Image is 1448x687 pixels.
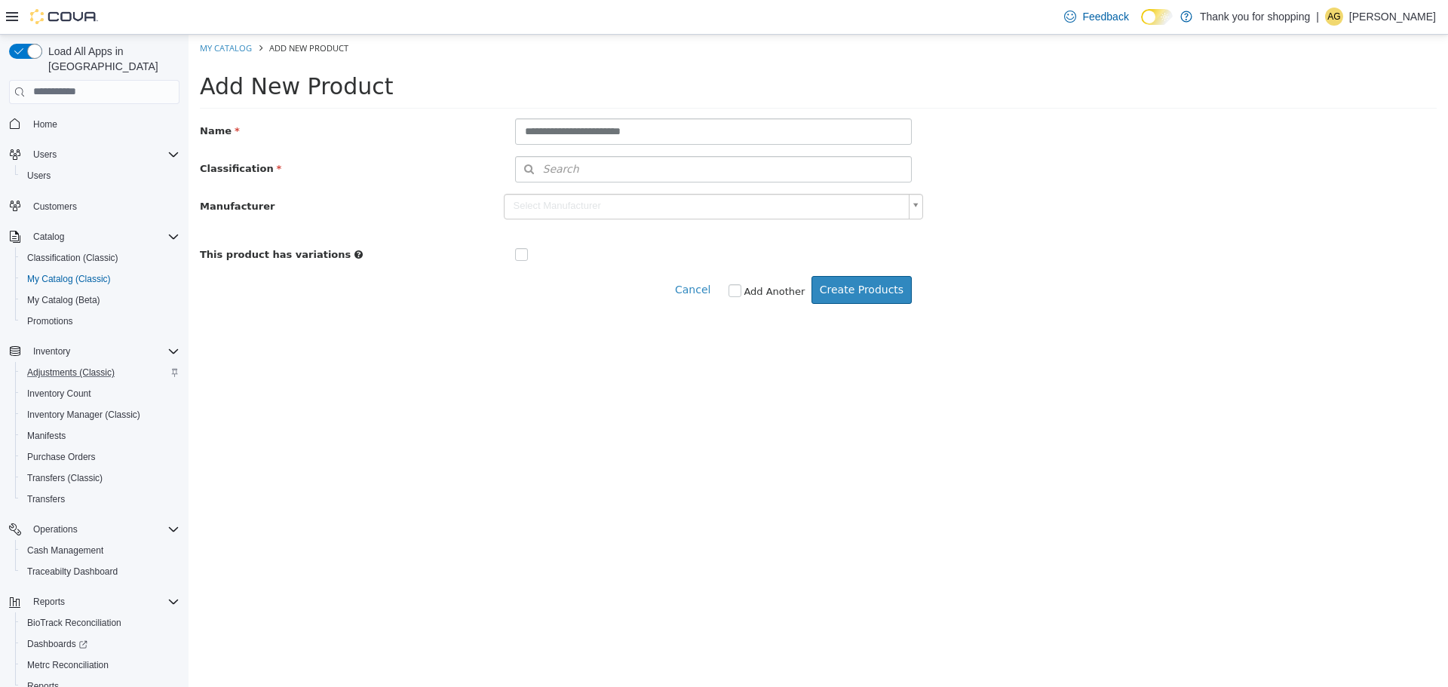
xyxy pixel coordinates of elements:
span: Feedback [1082,9,1128,24]
button: Adjustments (Classic) [15,362,186,383]
a: Transfers [21,490,71,508]
span: Metrc Reconciliation [21,656,179,674]
button: Inventory Manager (Classic) [15,404,186,425]
a: Metrc Reconciliation [21,656,115,674]
p: Thank you for shopping [1200,8,1310,26]
button: My Catalog (Beta) [15,290,186,311]
span: Name [11,90,51,102]
span: Transfers (Classic) [21,469,179,487]
span: My Catalog (Beta) [27,294,100,306]
button: Search [327,121,724,148]
a: Purchase Orders [21,448,102,466]
a: Select Manufacturer [315,159,735,185]
a: BioTrack Reconciliation [21,614,127,632]
span: Users [27,146,179,164]
span: My Catalog (Classic) [21,270,179,288]
a: Promotions [21,312,79,330]
span: Users [33,149,57,161]
span: Reports [27,593,179,611]
span: Reports [33,596,65,608]
span: Promotions [27,315,73,327]
span: Inventory Count [21,385,179,403]
span: Inventory Manager (Classic) [21,406,179,424]
button: Metrc Reconciliation [15,655,186,676]
button: Operations [27,520,84,538]
button: Cash Management [15,540,186,561]
input: Dark Mode [1141,9,1173,25]
div: Alejandro Gomez [1325,8,1343,26]
span: Transfers [21,490,179,508]
span: Transfers (Classic) [27,472,103,484]
button: Reports [3,591,186,612]
img: Cova [30,9,98,24]
button: Purchase Orders [15,446,186,468]
button: Users [15,165,186,186]
span: BioTrack Reconciliation [21,614,179,632]
span: Dark Mode [1141,25,1142,26]
a: Home [27,115,63,133]
span: Search [327,127,391,143]
span: Home [33,118,57,130]
a: Dashboards [15,633,186,655]
button: Transfers [15,489,186,510]
span: Adjustments (Classic) [21,363,179,382]
button: Manifests [15,425,186,446]
p: | [1316,8,1319,26]
span: Traceabilty Dashboard [21,563,179,581]
button: Cancel [486,241,530,269]
button: Users [3,144,186,165]
span: Purchase Orders [27,451,96,463]
span: My Catalog (Classic) [27,273,111,285]
span: My Catalog (Beta) [21,291,179,309]
button: Create Products [623,241,723,269]
span: Adjustments (Classic) [27,367,115,379]
button: BioTrack Reconciliation [15,612,186,633]
span: Dashboards [27,638,87,650]
span: Catalog [33,231,64,243]
button: Reports [27,593,71,611]
button: Classification (Classic) [15,247,186,268]
span: Purchase Orders [21,448,179,466]
span: Classification (Classic) [21,249,179,267]
span: Customers [33,201,77,213]
button: Operations [3,519,186,540]
a: Feedback [1058,2,1134,32]
span: Add New Product [11,38,205,65]
span: Customers [27,197,179,216]
button: Catalog [27,228,70,246]
a: Users [21,167,57,185]
a: My Catalog (Beta) [21,291,106,309]
button: Users [27,146,63,164]
span: Users [21,167,179,185]
a: My Catalog (Classic) [21,270,117,288]
a: Inventory Manager (Classic) [21,406,146,424]
a: Manifests [21,427,72,445]
span: Home [27,115,179,133]
label: Add Another [555,250,616,265]
a: Inventory Count [21,385,97,403]
a: Traceabilty Dashboard [21,563,124,581]
span: Promotions [21,312,179,330]
span: Inventory [27,342,179,360]
a: Customers [27,198,83,216]
span: Manifests [27,430,66,442]
span: Classification (Classic) [27,252,118,264]
span: Classification [11,128,93,140]
p: [PERSON_NAME] [1349,8,1436,26]
span: Operations [33,523,78,535]
span: Load All Apps in [GEOGRAPHIC_DATA] [42,44,179,74]
button: Home [3,113,186,135]
span: Transfers [27,493,65,505]
button: Customers [3,195,186,217]
button: Catalog [3,226,186,247]
button: Inventory Count [15,383,186,404]
span: Select Manufacturer [316,160,715,183]
span: Operations [27,520,179,538]
button: Inventory [3,341,186,362]
a: Cash Management [21,541,109,560]
span: Users [27,170,51,182]
a: Transfers (Classic) [21,469,109,487]
span: Cash Management [21,541,179,560]
span: Catalog [27,228,179,246]
span: BioTrack Reconciliation [27,617,121,629]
